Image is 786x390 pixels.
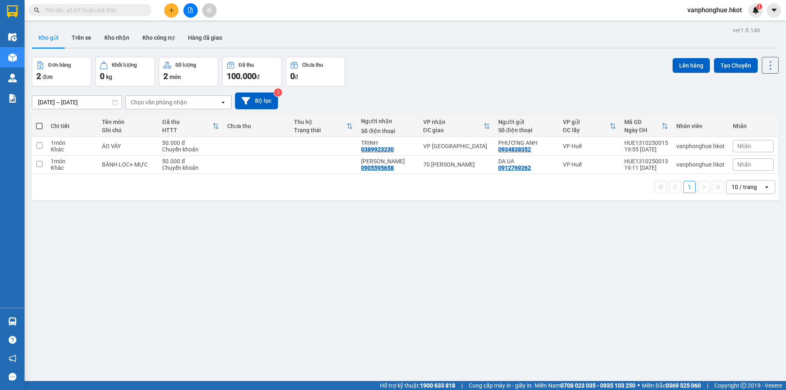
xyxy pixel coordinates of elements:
span: 1 [758,4,761,9]
div: Khối lượng [112,62,137,68]
div: Chưa thu [302,62,323,68]
div: Ngày ĐH [624,127,662,133]
span: message [9,373,16,381]
sup: 1 [757,4,762,9]
div: 19:11 [DATE] [624,165,668,171]
span: notification [9,354,16,362]
div: Chọn văn phòng nhận [131,98,187,106]
div: ver 1.8.146 [733,26,760,35]
div: Chi tiết [51,123,94,129]
div: VP Huế [563,161,616,168]
input: Select a date range. [32,96,122,109]
strong: 0708 023 035 - 0935 103 250 [560,382,635,389]
div: ĐC giao [423,127,483,133]
div: Nhãn [733,123,774,129]
span: copyright [741,383,746,388]
span: | [707,381,708,390]
div: 0905595658 [361,165,394,171]
button: caret-down [767,3,781,18]
span: Hỗ trợ kỹ thuật: [380,381,455,390]
span: 100.000 [227,71,256,81]
div: Đã thu [162,119,212,125]
div: HUE1310250013 [624,158,668,165]
div: ÁO VÁY [102,143,154,149]
img: warehouse-icon [8,317,17,326]
div: 0912769262 [498,165,531,171]
strong: 1900 633 818 [420,382,455,389]
button: Hàng đã giao [181,28,229,47]
span: Cung cấp máy in - giấy in: [469,381,533,390]
div: Số điện thoại [498,127,555,133]
span: đ [256,74,260,80]
span: aim [206,7,212,13]
div: 1 món [51,158,94,165]
div: Nhân viên [676,123,725,129]
div: Khác [51,146,94,153]
div: 1 món [51,140,94,146]
span: Nhãn [737,143,751,149]
div: HUE1310250015 [624,140,668,146]
button: Trên xe [65,28,98,47]
span: đ [295,74,298,80]
div: PHƯƠNG ANH [498,140,555,146]
span: Miền Bắc [642,381,701,390]
span: plus [169,7,174,13]
button: Kho công nợ [136,28,181,47]
button: 1 [683,181,696,193]
div: VP nhận [423,119,483,125]
span: vanphonghue.hkot [681,5,748,15]
sup: 2 [274,88,282,97]
div: TRINH [361,140,415,146]
div: Người nhận [361,118,415,124]
span: search [34,7,40,13]
th: Toggle SortBy [419,115,494,137]
span: | [461,381,463,390]
div: Chuyển khoản [162,165,219,171]
input: Tìm tên, số ĐT hoặc mã đơn [45,6,142,15]
span: 2 [163,71,168,81]
div: Chưa thu [227,123,286,129]
div: Ghi chú [102,127,154,133]
button: Bộ lọc [235,92,278,109]
div: VP gửi [563,119,610,125]
div: Tên món [102,119,154,125]
div: BÁNH LỌC+ MỰC [102,161,154,168]
button: Đã thu100.000đ [222,57,282,86]
div: VP [GEOGRAPHIC_DATA] [423,143,490,149]
div: 50.000 đ [162,140,219,146]
div: Thu hộ [294,119,346,125]
th: Toggle SortBy [158,115,223,137]
div: 0389923230 [361,146,394,153]
th: Toggle SortBy [290,115,357,137]
button: Chưa thu0đ [286,57,345,86]
span: caret-down [770,7,778,14]
span: kg [106,74,112,80]
div: Đơn hàng [48,62,71,68]
button: Kho nhận [98,28,136,47]
span: 2 [36,71,41,81]
span: 0 [100,71,104,81]
div: Khác [51,165,94,171]
button: aim [202,3,217,18]
svg: open [763,184,770,190]
button: Số lượng2món [159,57,218,86]
strong: 0369 525 060 [666,382,701,389]
img: icon-new-feature [752,7,759,14]
div: HTTT [162,127,212,133]
div: Đã thu [239,62,254,68]
img: warehouse-icon [8,53,17,62]
div: 10 / trang [732,183,757,191]
span: file-add [187,7,193,13]
button: Tạo Chuyến [714,58,758,73]
div: 0934838352 [498,146,531,153]
button: file-add [183,3,198,18]
div: Chuyển khoản [162,146,219,153]
div: VP Huế [563,143,616,149]
button: Khối lượng0kg [95,57,155,86]
svg: open [220,99,226,106]
button: Kho gửi [32,28,65,47]
span: question-circle [9,336,16,344]
div: Trạng thái [294,127,346,133]
span: ⚪️ [637,384,640,387]
img: logo-vxr [7,5,18,18]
